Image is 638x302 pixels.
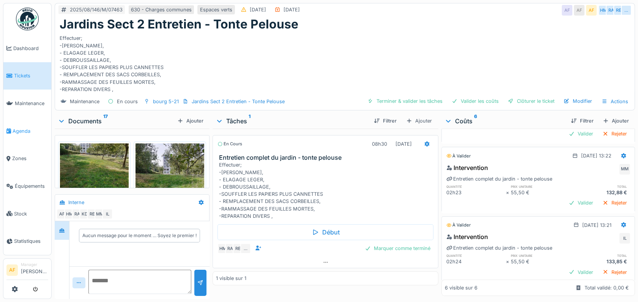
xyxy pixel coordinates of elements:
span: Dashboard [13,45,48,52]
div: bourg 5-21 [153,98,179,105]
div: Filtrer [568,116,597,126]
div: 630 - Charges communes [131,6,192,13]
div: 02h23 [446,189,506,196]
div: 2025/08/146/M/07463 [70,6,123,13]
div: × [506,258,511,265]
div: Terminer & valider les tâches [364,96,446,106]
a: Maintenance [3,90,51,117]
div: AF [562,5,572,16]
div: HM [217,243,228,254]
span: Statistiques [14,238,48,245]
div: Valider les coûts [449,96,502,106]
div: [DATE] [250,6,266,13]
h6: quantité [446,253,506,258]
div: Intervention [446,163,488,172]
div: MM [95,209,105,219]
div: 55,50 € [511,189,570,196]
div: Entretien complet du jardin - tonte pelouse [446,244,552,252]
div: [DATE] 13:22 [581,152,611,159]
sup: 1 [249,116,250,126]
h6: total [570,184,630,189]
div: Manager [21,262,48,267]
div: Espaces verts [200,6,232,13]
h6: quantité [446,184,506,189]
div: Filtrer [371,116,400,126]
h6: prix unitaire [511,253,570,258]
h1: Jardins Sect 2 Entretien - Tonte Pelouse [60,17,298,31]
div: Entretien complet du jardin - tonte pelouse [446,175,552,182]
div: Coûts [444,116,565,126]
div: Clôturer le ticket [505,96,558,106]
a: AF Manager[PERSON_NAME] [6,262,48,280]
div: Documents [58,116,174,126]
div: AF [574,5,584,16]
span: Équipements [15,182,48,190]
div: À valider [446,222,471,228]
div: RA [606,5,616,16]
div: En cours [117,98,138,105]
span: Zones [12,155,48,162]
div: IL [102,209,113,219]
div: RE [613,5,624,16]
div: Valider [566,198,596,208]
div: × [506,189,511,196]
img: bia67tu7635mtkjhz1d4ex5fttd1 [60,143,129,195]
div: Total validé: 0,00 € [584,284,629,291]
div: 133,85 € [570,258,630,265]
div: RE [233,243,243,254]
h6: total [570,253,630,258]
h6: prix unitaire [511,184,570,189]
div: MM [619,164,630,175]
div: Début [217,224,434,240]
div: 132,88 € [570,189,630,196]
img: qts0mmdx86skeki0s5pc1qbph6gt [135,143,204,235]
div: Aucun message pour le moment … Soyez le premier ! [82,232,197,239]
div: AF [586,5,597,16]
div: 1 visible sur 1 [216,275,246,282]
div: Maintenance [70,98,99,105]
div: Rejeter [599,267,630,277]
div: Intervention [446,232,488,241]
li: AF [6,264,18,276]
div: KD [79,209,90,219]
span: Stock [14,210,48,217]
div: Ajouter [600,116,632,126]
div: Actions [598,96,632,107]
div: Marquer comme terminé [362,243,433,253]
span: Agenda [13,127,48,135]
div: Tâches [216,116,368,126]
div: Jardins Sect 2 Entretien - Tonte Pelouse [192,98,285,105]
div: Interne [68,199,84,206]
div: En cours [217,141,242,147]
div: RE [87,209,98,219]
span: Maintenance [15,100,48,107]
a: Dashboard [3,35,51,62]
div: Effectuer; -[PERSON_NAME], - ELAGAGE LEGER, - DEBROUSSAILLAGE, -SOUFFLER LES PAPIERS PLUS CANNETT... [219,161,435,220]
li: [PERSON_NAME] [21,262,48,278]
div: … [621,5,632,16]
div: Ajouter [174,116,206,126]
div: 55,50 € [511,258,570,265]
a: Tickets [3,62,51,90]
a: Agenda [3,117,51,145]
div: Modifier [561,96,595,106]
div: Valider [566,267,596,277]
div: Valider [566,129,596,139]
div: [DATE] [395,140,412,148]
sup: 17 [103,116,108,126]
div: 08h30 [372,140,387,148]
div: RA [72,209,82,219]
a: Zones [3,145,51,173]
div: RA [225,243,236,254]
h3: Entretien complet du jardin - tonte pelouse [219,154,435,161]
div: AF [57,209,67,219]
div: HM [64,209,75,219]
a: Équipements [3,172,51,200]
div: Rejeter [599,198,630,208]
div: À valider [446,153,471,159]
div: Ajouter [403,115,435,126]
div: [DATE] 13:21 [582,222,611,229]
div: [DATE] [284,6,300,13]
img: Badge_color-CXgf-gQk.svg [16,8,39,30]
div: IL [619,233,630,244]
